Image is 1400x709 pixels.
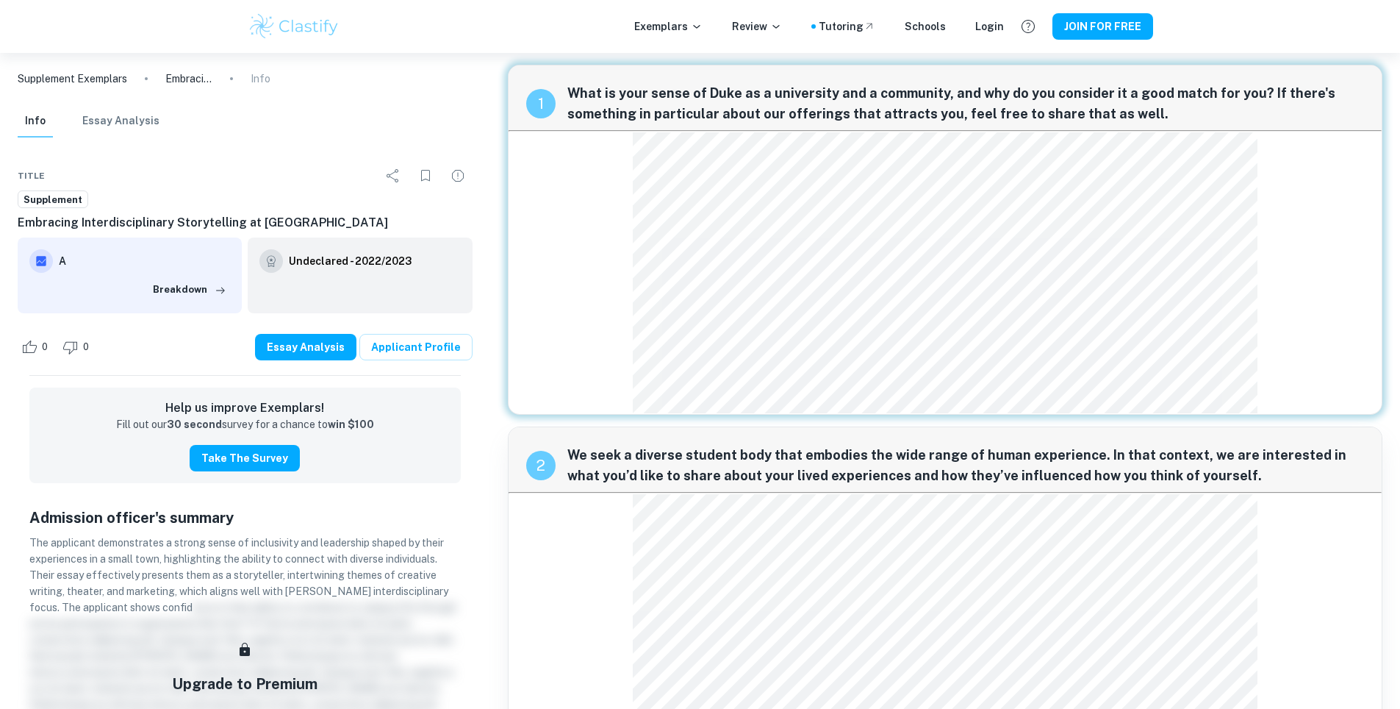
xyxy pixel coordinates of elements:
[18,169,45,182] span: Title
[567,83,1364,124] span: What is your sense of Duke as a university and a community, and why do you consider it a good mat...
[255,334,356,360] button: Essay Analysis
[289,253,412,269] h6: Undeclared - 2022/2023
[59,253,230,269] h6: A
[732,18,782,35] p: Review
[443,161,473,190] div: Report issue
[172,673,317,695] h5: Upgrade to Premium
[378,161,408,190] div: Share
[18,335,56,359] div: Like
[359,334,473,360] a: Applicant Profile
[526,451,556,480] div: recipe
[82,105,159,138] button: Essay Analysis
[567,445,1364,486] span: We seek a diverse student body that embodies the wide range of human experience. In that context,...
[18,105,53,138] button: Info
[165,71,212,87] p: Embracing Diversity and Leadership in a Small School Community
[905,18,946,35] a: Schools
[248,12,341,41] img: Clastify logo
[75,340,97,354] span: 0
[1052,13,1153,40] button: JOIN FOR FREE
[190,445,300,471] button: Take the Survey
[29,507,461,529] h5: Admission officer's summary
[526,89,556,118] div: recipe
[18,71,127,87] a: Supplement Exemplars
[18,193,87,207] span: Supplement
[634,18,703,35] p: Exemplars
[116,417,374,433] p: Fill out our survey for a chance to
[1016,14,1041,39] button: Help and Feedback
[411,161,440,190] div: Bookmark
[251,71,270,87] p: Info
[18,190,88,209] a: Supplement
[149,279,230,301] button: Breakdown
[18,214,473,232] h6: Embracing Interdisciplinary Storytelling at [GEOGRAPHIC_DATA]
[975,18,1004,35] a: Login
[289,249,412,273] a: Undeclared - 2022/2023
[167,418,222,430] strong: 30 second
[34,340,56,354] span: 0
[328,418,374,430] strong: win $100
[41,399,449,417] h6: Help us improve Exemplars!
[59,335,97,359] div: Dislike
[29,537,448,613] span: The applicant demonstrates a strong sense of inclusivity and leadership shaped by their experienc...
[819,18,875,35] a: Tutoring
